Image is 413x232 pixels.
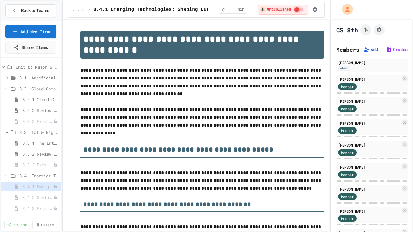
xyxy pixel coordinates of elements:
span: 8.4: Frontier Tech Spotlight [19,172,59,179]
span: 8.4.2 Review - Emerging Technologies: Shaping Our Digital Future [22,194,53,201]
div: ⚠️ Students cannot see this content! Click the toggle to publish it and make it visible to your c... [258,5,308,15]
div: [PERSON_NAME] [338,208,400,214]
button: Assignment Settings [374,24,385,35]
span: Unit 8: Major & Emerging Technologies [16,64,59,70]
span: 8.2.2 Review - Cloud Computing [22,107,59,114]
span: 8.4.3 Exit Activity - Future Tech Challenge [22,205,53,211]
span: 8.1: Artificial Intelligence Basics [19,75,59,81]
span: / [89,7,91,12]
div: [PERSON_NAME] [338,186,400,192]
span: Member [341,150,354,155]
div: [PERSON_NAME] [338,60,406,65]
span: Member [341,194,354,199]
div: Unpublished [53,206,57,211]
div: [PERSON_NAME] [338,142,400,148]
span: Member [341,106,354,111]
span: 8.3.3 Exit Activity - IoT Data Detective Challenge [22,162,53,168]
span: Member [341,84,354,89]
div: My Account [336,2,354,16]
a: Share Items [5,41,56,54]
span: / [82,7,84,12]
span: | [380,46,383,53]
span: 8.3.1 The Internet of Things and Big Data: Our Connected Digital World [22,140,59,146]
div: [PERSON_NAME] [338,121,400,126]
a: Delete [32,221,57,229]
div: [PERSON_NAME] [338,76,400,82]
span: 8.3.2 Review - The Internet of Things and Big Data [22,151,59,157]
button: Back to Teams [5,4,56,17]
span: 8.2.3 Exit Activity - Cloud Service Detective [22,118,53,124]
a: Publish [4,221,30,229]
span: Member [341,172,354,177]
span: ⚠️ Unpublished [260,7,291,12]
iframe: chat widget [388,208,407,226]
span: 8.4.1 Emerging Technologies: Shaping Our Digital Future [93,6,253,13]
button: Click to see fork details [360,24,371,35]
span: Member [341,128,354,133]
iframe: chat widget [363,182,407,207]
span: 8.4.1 Emerging Technologies: Shaping Our Digital Future [22,183,53,190]
span: min [238,7,245,12]
h1: CS 8th [336,26,358,34]
div: Admin [338,66,350,71]
div: Unpublished [53,195,57,200]
span: ... [73,7,80,12]
span: 8.2.1 Cloud Computing: Transforming the Digital World [22,96,59,103]
a: Add New Item [5,25,56,38]
span: 8.2: Cloud Computing [19,85,59,92]
div: [PERSON_NAME] [338,98,400,104]
span: 8.3: IoT & Big Data [19,129,59,135]
button: Grades [386,47,408,53]
div: [PERSON_NAME] [338,164,400,170]
span: Member [341,216,354,221]
div: Unpublished [53,163,57,167]
h2: Members [336,45,359,54]
div: Unpublished [53,119,57,124]
span: Back to Teams [21,8,49,14]
div: Unpublished [53,185,57,189]
button: Add [363,47,378,53]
